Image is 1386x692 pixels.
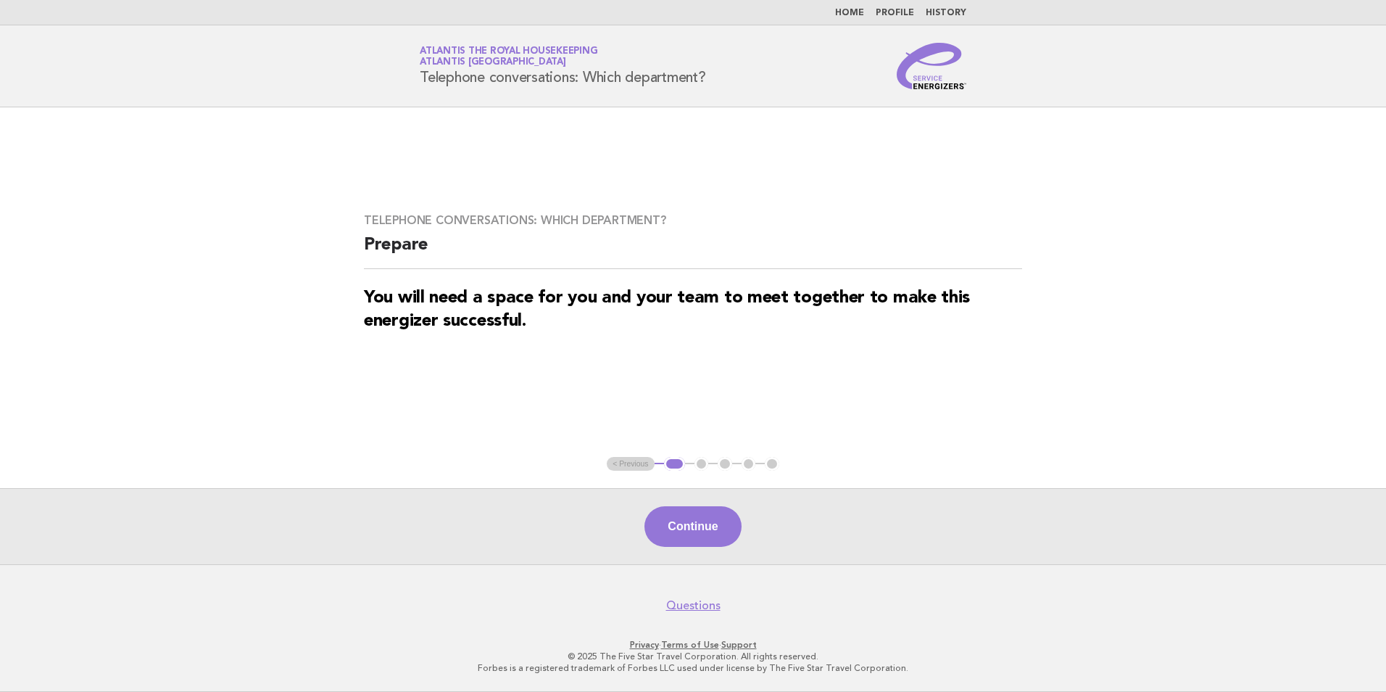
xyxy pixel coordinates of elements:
p: Forbes is a registered trademark of Forbes LLC used under license by The Five Star Travel Corpora... [249,662,1137,674]
h3: Telephone conversations: Which department? [364,213,1022,228]
button: 1 [664,457,685,471]
a: Privacy [630,640,659,650]
a: Support [721,640,757,650]
a: Profile [876,9,914,17]
a: Home [835,9,864,17]
a: Questions [666,598,721,613]
p: · · [249,639,1137,651]
img: Service Energizers [897,43,966,89]
a: Terms of Use [661,640,719,650]
strong: You will need a space for you and your team to meet together to make this energizer successful. [364,289,970,330]
span: Atlantis [GEOGRAPHIC_DATA] [420,58,566,67]
h2: Prepare [364,234,1022,269]
h1: Telephone conversations: Which department? [420,47,706,85]
a: History [926,9,966,17]
p: © 2025 The Five Star Travel Corporation. All rights reserved. [249,651,1137,662]
a: Atlantis the Royal HousekeepingAtlantis [GEOGRAPHIC_DATA] [420,46,597,67]
button: Continue [644,506,741,547]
